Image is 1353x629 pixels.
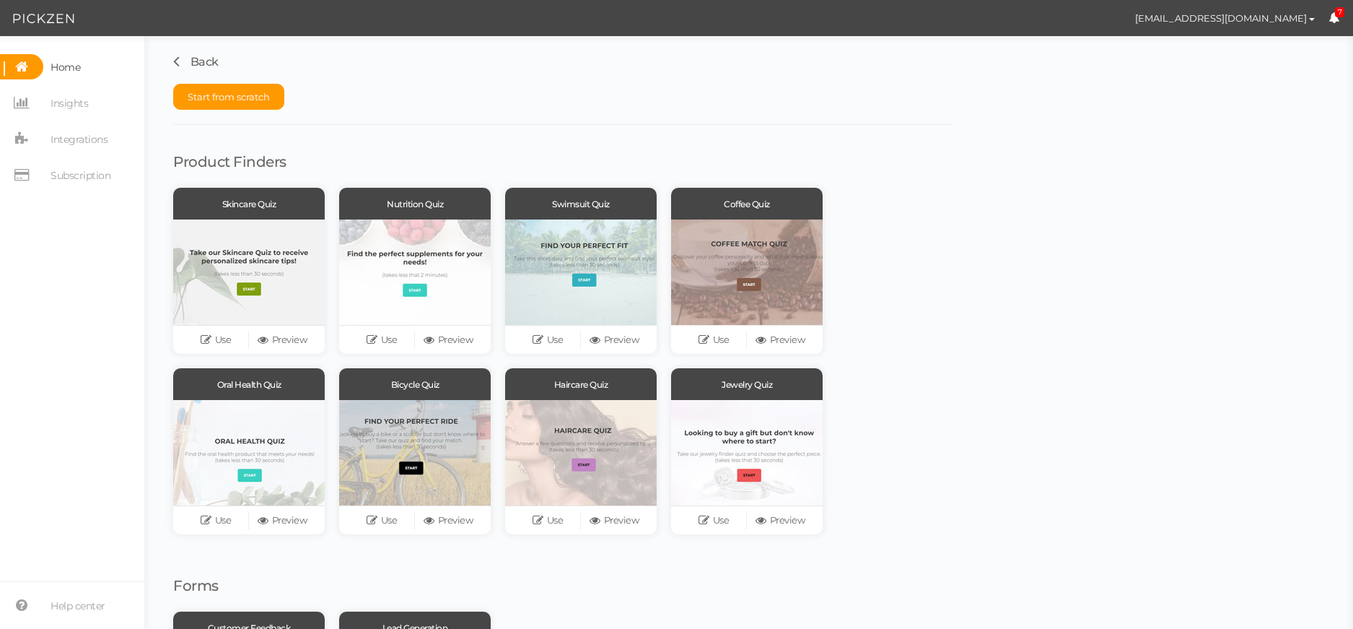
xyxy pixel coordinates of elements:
[1335,7,1345,18] span: 7
[51,594,105,617] span: Help center
[51,92,88,115] span: Insights
[173,55,219,69] a: Back
[1121,6,1328,30] button: [EMAIL_ADDRESS][DOMAIN_NAME]
[173,154,953,170] h1: Product Finders
[349,511,415,531] a: Use
[671,188,823,220] div: Coffee Quiz
[339,188,491,220] div: Nutrition Quiz
[51,56,80,79] span: Home
[515,330,581,350] a: Use
[173,188,325,220] div: Skincare Quiz
[747,511,813,531] a: Preview
[339,368,491,400] div: Bicycle Quiz
[515,511,581,531] a: Use
[188,91,270,103] span: Start from scratch
[415,511,481,531] a: Preview
[680,511,747,531] a: Use
[173,578,953,594] h1: Forms
[671,368,823,400] div: Jewelry Quiz
[581,330,647,350] a: Preview
[13,10,74,27] img: Pickzen logo
[415,330,481,350] a: Preview
[349,330,415,350] a: Use
[249,330,315,350] a: Preview
[183,511,249,531] a: Use
[1096,6,1121,31] img: 1e5ca9e13a0ff5c6b3e8a59aac4db333
[1135,12,1307,24] span: [EMAIL_ADDRESS][DOMAIN_NAME]
[680,330,747,350] a: Use
[249,511,315,531] a: Preview
[173,368,325,400] div: Oral Health Quiz
[505,188,657,220] div: Swimsuit Quiz
[173,84,284,110] button: Start from scratch
[747,330,813,350] a: Preview
[183,330,249,350] a: Use
[51,164,110,187] span: Subscription
[51,128,108,151] span: Integrations
[581,511,647,531] a: Preview
[505,368,657,400] div: Haircare Quiz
